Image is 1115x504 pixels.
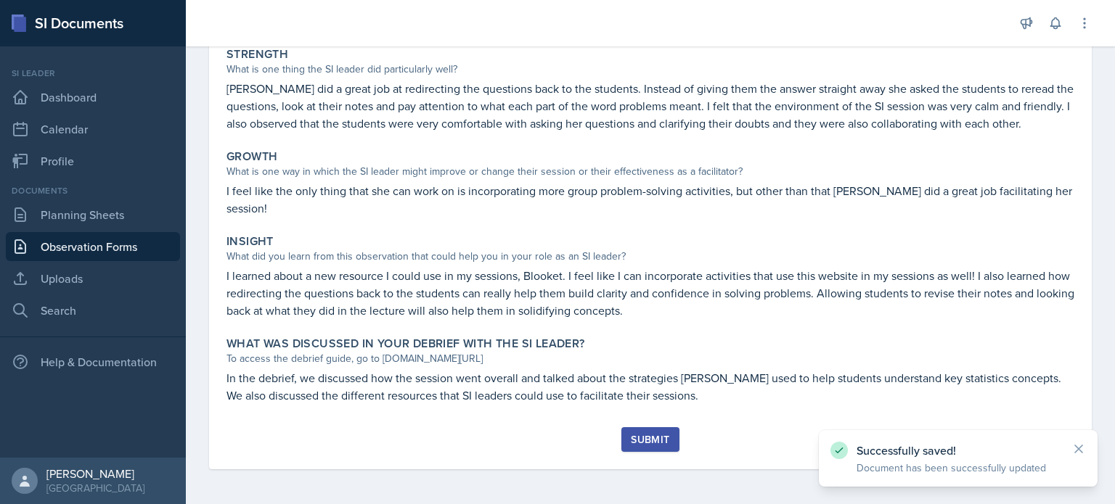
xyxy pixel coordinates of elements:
[6,115,180,144] a: Calendar
[226,336,585,351] label: What was discussed in your debrief with the SI Leader?
[226,80,1074,132] p: [PERSON_NAME] did a great job at redirecting the questions back to the students. Instead of givin...
[226,249,1074,264] div: What did you learn from this observation that could help you in your role as an SI leader?
[46,466,144,481] div: [PERSON_NAME]
[6,184,180,197] div: Documents
[226,267,1074,319] p: I learned about a new resource I could use in my sessions, Blooket. I feel like I can incorporate...
[226,47,288,62] label: Strength
[621,427,679,452] button: Submit
[226,149,277,164] label: Growth
[226,62,1074,77] div: What is one thing the SI leader did particularly well?
[226,369,1074,404] p: In the debrief, we discussed how the session went overall and talked about the strategies [PERSON...
[631,434,669,445] div: Submit
[6,146,180,175] a: Profile
[857,443,1060,458] p: Successfully saved!
[226,234,274,249] label: Insight
[6,296,180,325] a: Search
[226,164,1074,179] div: What is one way in which the SI leader might improve or change their session or their effectivene...
[857,460,1060,475] p: Document has been successfully updated
[46,481,144,495] div: [GEOGRAPHIC_DATA]
[6,83,180,112] a: Dashboard
[6,67,180,80] div: Si leader
[6,347,180,376] div: Help & Documentation
[6,232,180,261] a: Observation Forms
[226,182,1074,217] p: I feel like the only thing that she can work on is incorporating more group problem-solving activ...
[6,200,180,229] a: Planning Sheets
[6,264,180,293] a: Uploads
[226,351,1074,366] div: To access the debrief guide, go to [DOMAIN_NAME][URL]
